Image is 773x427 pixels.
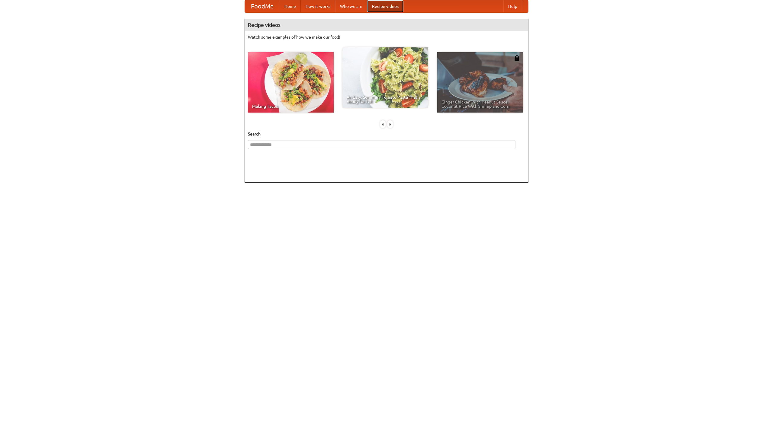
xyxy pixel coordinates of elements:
a: Help [503,0,522,12]
a: How it works [301,0,335,12]
div: » [387,120,393,128]
div: « [380,120,386,128]
img: 483408.png [514,55,520,61]
a: FoodMe [245,0,280,12]
h4: Recipe videos [245,19,528,31]
a: Recipe videos [367,0,403,12]
a: Making Tacos [248,52,334,113]
a: Who we are [335,0,367,12]
span: An Easy, Summery Tomato Pasta That's Ready for Fall [347,95,424,104]
span: Making Tacos [252,104,329,108]
a: An Easy, Summery Tomato Pasta That's Ready for Fall [342,47,428,108]
p: Watch some examples of how we make our food! [248,34,525,40]
a: Home [280,0,301,12]
h5: Search [248,131,525,137]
